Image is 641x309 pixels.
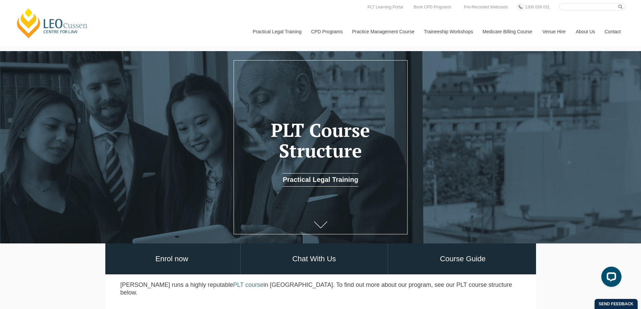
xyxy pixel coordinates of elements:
a: PLT Learning Portal [366,3,405,11]
a: Practical Legal Training [283,173,358,187]
a: Chat With Us [241,243,388,275]
a: Contact [600,17,626,46]
iframe: LiveChat chat widget [596,264,624,292]
a: Practice Management Course [347,17,419,46]
a: Medicare Billing Course [477,17,537,46]
a: Practical Legal Training [248,17,306,46]
a: About Us [571,17,600,46]
a: Pre-Recorded Webcasts [462,3,510,11]
a: Book CPD Programs [412,3,453,11]
p: [PERSON_NAME] runs a highly reputable in [GEOGRAPHIC_DATA]. To find out more about our program, s... [120,281,521,297]
a: PLT course [233,281,263,288]
a: Enrol now [104,243,240,275]
a: Traineeship Workshops [419,17,477,46]
a: [PERSON_NAME] Centre for Law [15,7,90,39]
a: CPD Programs [306,17,347,46]
a: Course Guide [388,243,537,275]
span: 1300 039 031 [525,5,549,9]
h1: PLT Course Structure [244,120,397,161]
a: Venue Hire [537,17,571,46]
a: 1300 039 031 [523,3,551,11]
